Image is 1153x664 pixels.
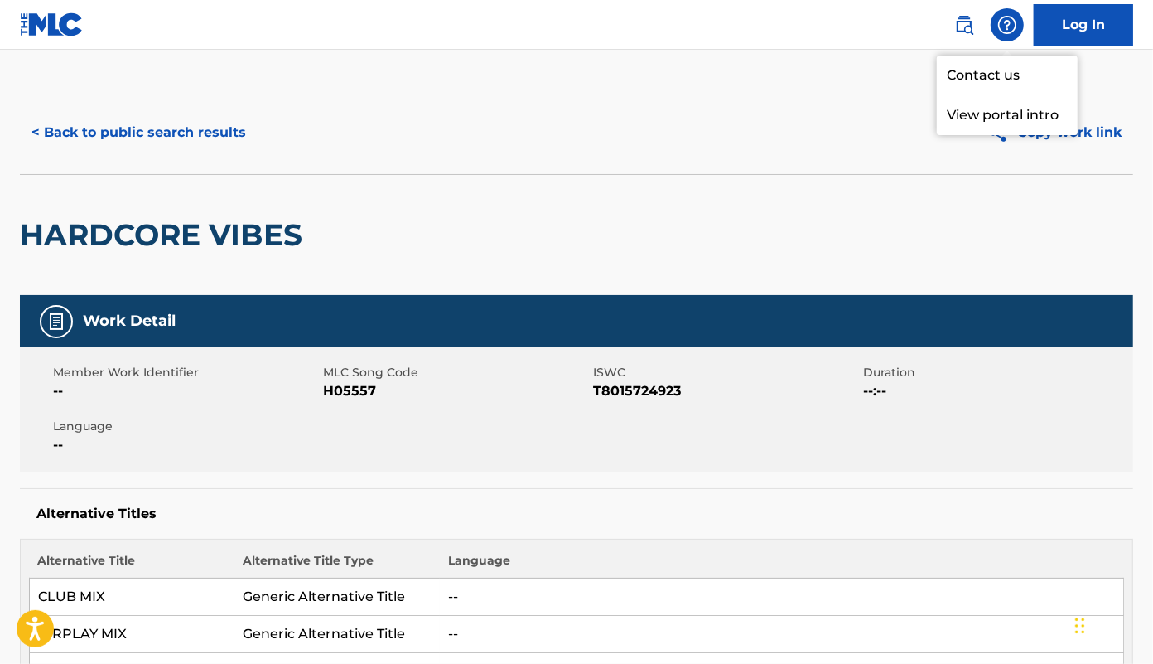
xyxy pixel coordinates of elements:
th: Alternative Title Type [234,552,440,579]
img: Work Detail [46,312,66,332]
td: -- [440,579,1124,616]
span: --:-- [863,381,1129,401]
td: -- [440,616,1124,653]
h5: Work Detail [83,312,176,331]
span: T8015724923 [593,381,859,401]
a: Public Search [948,8,981,41]
a: Contact us [937,56,1078,95]
span: -- [53,381,319,401]
span: H05557 [323,381,589,401]
img: search [954,15,974,35]
td: AIRPLAY MIX [30,616,235,653]
a: Log In [1034,4,1133,46]
img: help [997,15,1017,35]
span: -- [53,435,319,455]
span: Member Work Identifier [53,364,319,381]
td: CLUB MIX [30,579,235,616]
h5: Alternative Titles [36,506,1117,522]
td: Generic Alternative Title [234,579,440,616]
img: MLC Logo [20,12,84,36]
h2: HARDCORE VIBES [20,216,311,254]
span: MLC Song Code [323,364,589,381]
iframe: Chat Widget [1070,584,1153,664]
span: ISWC [593,364,859,381]
span: Language [53,418,319,435]
div: Help [991,8,1024,41]
div: Drag [1075,601,1085,651]
p: View portal intro [937,95,1078,135]
span: Duration [863,364,1129,381]
td: Generic Alternative Title [234,616,440,653]
th: Language [440,552,1124,579]
th: Alternative Title [30,552,235,579]
button: < Back to public search results [20,112,258,153]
